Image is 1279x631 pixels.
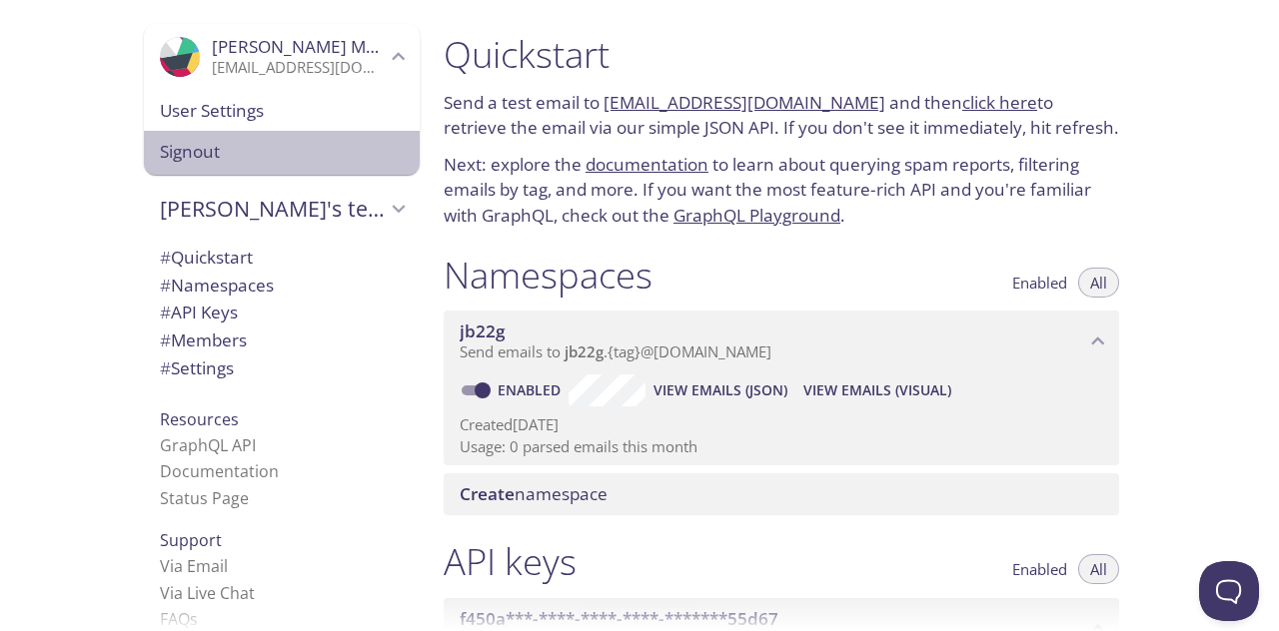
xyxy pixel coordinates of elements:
div: Farhan Muzakie [144,24,420,90]
h1: Quickstart [444,32,1119,77]
span: Create [460,482,515,505]
div: User Settings [144,90,420,132]
div: Signout [144,131,420,175]
p: Created [DATE] [460,414,1103,435]
button: All [1078,554,1119,584]
iframe: Help Scout Beacon - Open [1199,561,1259,621]
a: documentation [586,153,708,176]
span: Signout [160,139,404,165]
a: Enabled [495,380,569,399]
button: Enabled [1000,268,1079,298]
div: Team Settings [144,354,420,382]
h1: API keys [444,539,577,584]
a: Documentation [160,460,279,482]
span: # [160,356,171,379]
div: API Keys [144,299,420,326]
div: Farhan's team [144,183,420,235]
span: # [160,301,171,323]
div: jb22g namespace [444,311,1119,372]
span: Quickstart [160,246,253,269]
a: Via Email [160,555,228,577]
span: View Emails (Visual) [803,378,951,402]
span: # [160,246,171,269]
span: namespace [460,482,608,505]
a: GraphQL API [160,434,256,456]
div: Quickstart [144,244,420,272]
a: [EMAIL_ADDRESS][DOMAIN_NAME] [604,91,885,114]
a: Via Live Chat [160,582,255,604]
span: [PERSON_NAME] Muzakie [212,35,418,58]
div: Namespaces [144,272,420,300]
button: All [1078,268,1119,298]
span: Resources [160,408,239,430]
span: # [160,274,171,297]
div: Members [144,326,420,354]
span: jb22g [460,319,505,342]
button: View Emails (JSON) [645,374,795,406]
span: Members [160,328,247,351]
span: jb22g [565,341,604,361]
a: GraphQL Playground [673,204,840,227]
span: [PERSON_NAME]'s team [160,195,386,223]
div: Create namespace [444,473,1119,515]
p: Usage: 0 parsed emails this month [460,436,1103,457]
button: View Emails (Visual) [795,374,959,406]
a: click here [962,91,1037,114]
p: Next: explore the to learn about querying spam reports, filtering emails by tag, and more. If you... [444,152,1119,229]
a: Status Page [160,487,249,509]
span: User Settings [160,98,404,124]
span: # [160,328,171,351]
span: View Emails (JSON) [653,378,787,402]
span: Support [160,529,222,551]
p: [EMAIL_ADDRESS][DOMAIN_NAME] [212,58,386,78]
span: Settings [160,356,234,379]
span: Send emails to . {tag} @[DOMAIN_NAME] [460,341,771,361]
span: Namespaces [160,274,274,297]
h1: Namespaces [444,253,652,298]
button: Enabled [1000,554,1079,584]
span: API Keys [160,301,238,323]
p: Send a test email to and then to retrieve the email via our simple JSON API. If you don't see it ... [444,90,1119,141]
